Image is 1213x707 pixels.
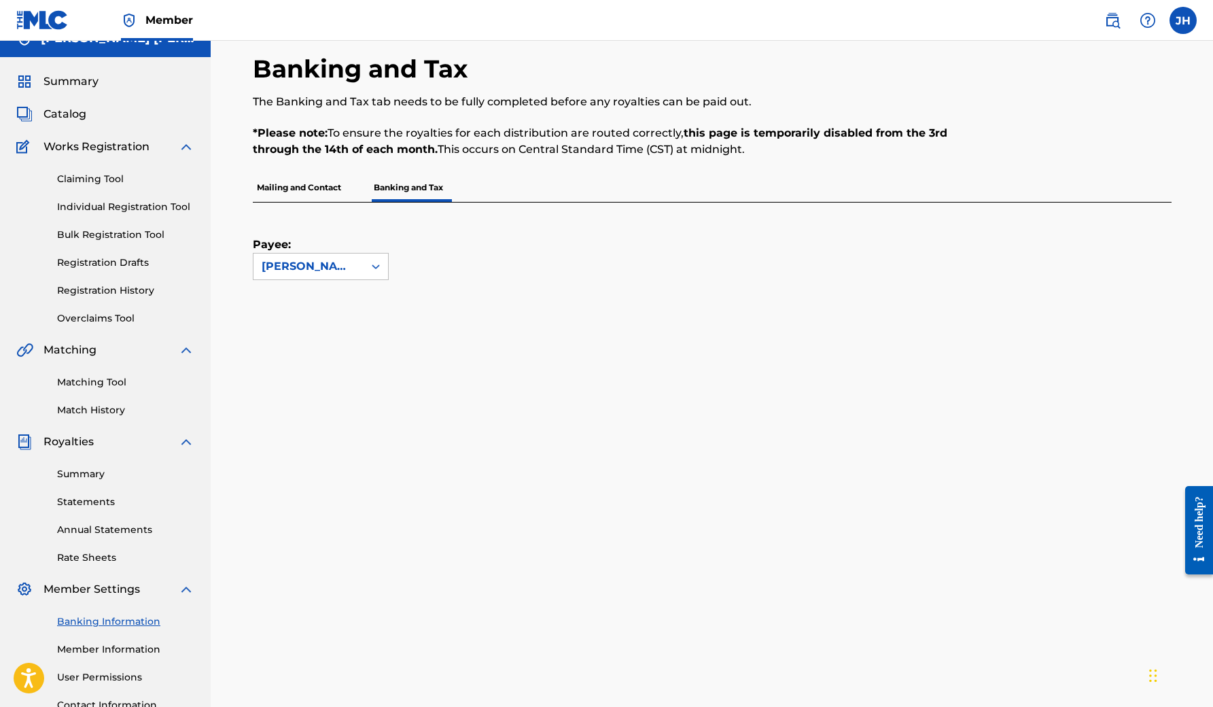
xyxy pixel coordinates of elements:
[57,551,194,565] a: Rate Sheets
[1104,12,1121,29] img: search
[57,642,194,657] a: Member Information
[253,126,947,156] strong: this page is temporarily disabled from the 3rd through the 14th of each month.
[43,73,99,90] span: Summary
[178,581,194,598] img: expand
[1145,642,1213,707] iframe: Chat Widget
[16,342,33,358] img: Matching
[178,139,194,155] img: expand
[16,106,86,122] a: CatalogCatalog
[16,73,99,90] a: SummarySummary
[57,615,194,629] a: Banking Information
[57,172,194,186] a: Claiming Tool
[253,173,345,202] p: Mailing and Contact
[370,173,447,202] p: Banking and Tax
[43,106,86,122] span: Catalog
[1170,7,1197,34] div: User Menu
[57,403,194,417] a: Match History
[43,139,150,155] span: Works Registration
[253,54,474,84] h2: Banking and Tax
[16,73,33,90] img: Summary
[145,12,193,28] span: Member
[253,126,328,139] strong: *Please note:
[1140,12,1156,29] img: help
[16,139,34,155] img: Works Registration
[178,342,194,358] img: expand
[121,12,137,29] img: Top Rightsholder
[57,311,194,326] a: Overclaims Tool
[1175,472,1213,589] iframe: Resource Center
[16,581,33,598] img: Member Settings
[1145,642,1213,707] div: Widget de chat
[1149,655,1157,696] div: Arrastrar
[16,434,33,450] img: Royalties
[57,495,194,509] a: Statements
[253,237,321,253] label: Payee:
[1099,7,1126,34] a: Public Search
[43,581,140,598] span: Member Settings
[57,523,194,537] a: Annual Statements
[253,94,960,110] p: The Banking and Tax tab needs to be fully completed before any royalties can be paid out.
[178,434,194,450] img: expand
[57,256,194,270] a: Registration Drafts
[57,467,194,481] a: Summary
[57,670,194,685] a: User Permissions
[43,342,96,358] span: Matching
[43,434,94,450] span: Royalties
[57,228,194,242] a: Bulk Registration Tool
[57,283,194,298] a: Registration History
[16,106,33,122] img: Catalog
[253,125,960,158] p: To ensure the royalties for each distribution are routed correctly, This occurs on Central Standa...
[262,258,355,275] div: [PERSON_NAME] [PERSON_NAME]
[16,10,69,30] img: MLC Logo
[1134,7,1161,34] div: Help
[57,200,194,214] a: Individual Registration Tool
[57,375,194,390] a: Matching Tool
